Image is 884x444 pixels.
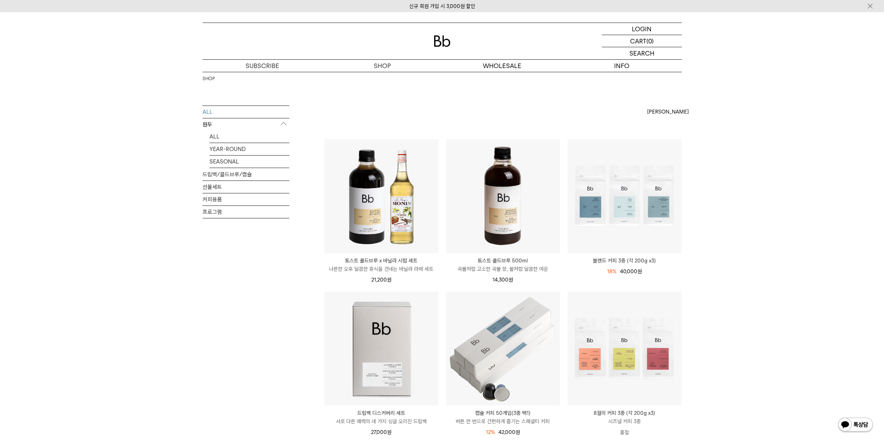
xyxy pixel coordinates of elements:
[446,409,560,426] a: 캡슐 커피 50개입(3종 택1) 버튼 한 번으로 간편하게 즐기는 스페셜티 커피
[647,108,689,116] span: [PERSON_NAME]
[637,268,642,275] span: 원
[324,417,438,426] p: 서로 다른 매력의 네 가지 싱글 오리진 드립백
[203,181,289,193] a: 선물세트
[203,118,289,131] p: 원두
[602,35,682,47] a: CART (0)
[324,409,438,426] a: 드립백 디스커버리 세트 서로 다른 매력의 네 가지 싱글 오리진 드립백
[387,429,391,435] span: 원
[203,75,215,82] a: SHOP
[630,35,646,47] p: CART
[434,35,451,47] img: 로고
[568,139,681,253] img: 블렌드 커피 3종 (각 200g x3)
[498,429,520,435] span: 42,000
[324,139,438,253] img: 토스트 콜드브루 x 바닐라 시럽 세트
[646,35,654,47] p: (0)
[203,206,289,218] a: 프로그램
[324,292,438,405] img: 드립백 디스커버리 세트
[324,257,438,265] p: 토스트 콜드브루 x 바닐라 시럽 세트
[442,60,562,72] p: WHOLESALE
[446,417,560,426] p: 버튼 한 번으로 간편하게 즐기는 스페셜티 커피
[568,417,681,426] p: 시즈널 커피 3종
[562,60,682,72] p: INFO
[568,292,681,405] img: 8월의 커피 3종 (각 200g x3)
[446,257,560,273] a: 토스트 콜드브루 500ml 곡물처럼 고소한 곡물 향, 꿀처럼 달콤한 여운
[620,268,642,275] span: 40,000
[568,409,681,426] a: 8월의 커피 3종 (각 200g x3) 시즈널 커피 3종
[446,265,560,273] p: 곡물처럼 고소한 곡물 향, 꿀처럼 달콤한 여운
[203,168,289,181] a: 드립백/콜드브루/캡슐
[629,47,654,59] p: SEARCH
[371,429,391,435] span: 27,000
[568,257,681,265] a: 블렌드 커피 3종 (각 200g x3)
[203,193,289,206] a: 커피용품
[387,277,391,283] span: 원
[203,106,289,118] a: ALL
[324,409,438,417] p: 드립백 디스커버리 세트
[515,429,520,435] span: 원
[446,409,560,417] p: 캡슐 커피 50개입(3종 택1)
[409,3,475,9] a: 신규 회원 가입 시 3,000원 할인
[602,23,682,35] a: LOGIN
[568,409,681,417] p: 8월의 커피 3종 (각 200g x3)
[486,428,495,436] div: 12%
[632,23,652,35] p: LOGIN
[203,60,322,72] a: SUBSCRIBE
[371,277,391,283] span: 21,200
[837,417,874,434] img: 카카오톡 채널 1:1 채팅 버튼
[493,277,513,283] span: 14,300
[446,257,560,265] p: 토스트 콜드브루 500ml
[324,257,438,273] a: 토스트 콜드브루 x 바닐라 시럽 세트 나른한 오후 달콤한 휴식을 건네는 바닐라 라떼 세트
[568,426,681,439] p: 품절
[446,292,560,405] img: 캡슐 커피 50개입(3종 택1)
[607,267,617,276] div: 18%
[322,60,442,72] a: SHOP
[209,143,289,155] a: YEAR-ROUND
[509,277,513,283] span: 원
[209,131,289,143] a: ALL
[324,265,438,273] p: 나른한 오후 달콤한 휴식을 건네는 바닐라 라떼 세트
[209,156,289,168] a: SEASONAL
[446,139,560,253] img: 토스트 콜드브루 500ml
